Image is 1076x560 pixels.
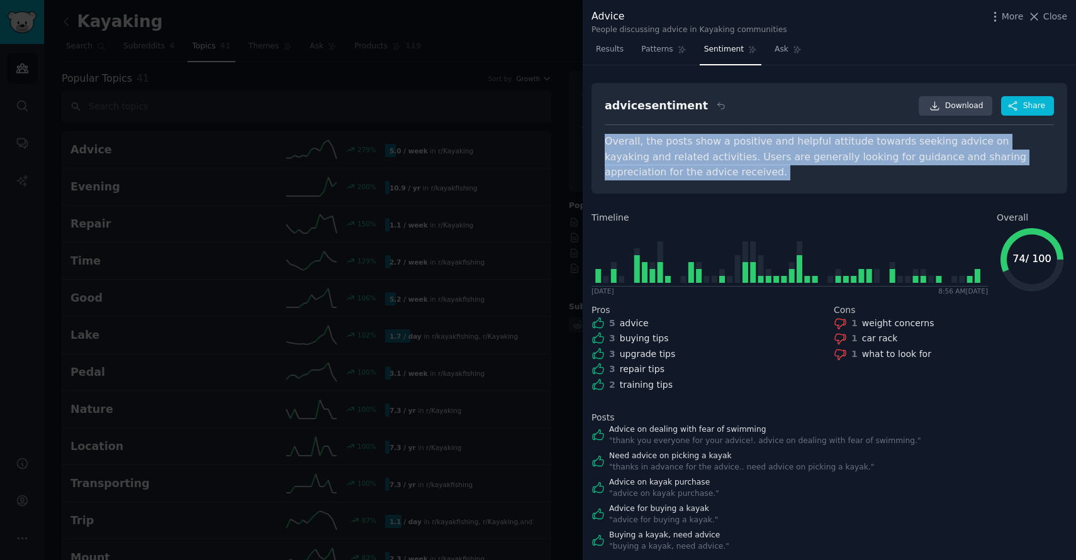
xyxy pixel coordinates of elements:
span: Timeline [591,211,629,224]
span: Close [1043,10,1067,23]
span: Results [596,44,624,55]
span: Download [945,101,984,112]
span: Cons [834,304,856,317]
div: " thank you everyone for your advice!. advice on dealing with fear of swimming. " [609,436,921,447]
div: what to look for [862,348,931,361]
a: Patterns [637,40,690,65]
div: weight concerns [862,317,934,330]
text: 74 / 100 [1012,253,1051,265]
a: Need advice on picking a kayak [609,451,874,462]
div: buying tips [620,332,669,345]
div: repair tips [620,363,664,376]
div: " thanks in advance for the advice.. need advice on picking a kayak. " [609,462,874,473]
a: Buying a kayak, need advice [609,530,729,541]
div: 8:56 AM [DATE] [938,287,988,295]
div: People discussing advice in Kayaking communities [591,25,787,36]
a: Advice on dealing with fear of swimming [609,424,921,436]
button: More [989,10,1024,23]
button: Close [1028,10,1067,23]
div: 3 [609,332,615,345]
div: training tips [620,378,673,392]
div: 2 [609,378,615,392]
span: Patterns [641,44,673,55]
div: 5 [609,317,615,330]
div: 3 [609,363,615,376]
a: Ask [770,40,806,65]
a: Advice on kayak purchase [609,477,719,488]
span: Ask [775,44,788,55]
span: More [1002,10,1024,23]
div: advice [620,317,649,330]
a: Advice for buying a kayak [609,503,718,515]
a: Results [591,40,628,65]
div: 1 [851,332,858,345]
button: Share [1001,96,1054,116]
div: " advice on kayak purchase. " [609,488,719,500]
span: Posts [591,411,615,424]
div: Overall, the posts show a positive and helpful attitude towards seeking advice on kayaking and re... [605,134,1054,180]
div: [DATE] [591,287,614,295]
div: 3 [609,348,615,361]
div: advice sentiment [605,98,708,114]
div: 1 [851,317,858,330]
a: Sentiment [700,40,761,65]
div: Advice [591,9,787,25]
div: " buying a kayak, need advice. " [609,541,729,552]
div: 1 [851,348,858,361]
span: Pros [591,304,610,317]
div: car rack [862,332,898,345]
a: Download [919,96,992,116]
div: upgrade tips [620,348,676,361]
div: " advice for buying a kayak. " [609,515,718,526]
span: Sentiment [704,44,744,55]
span: Overall [997,211,1028,224]
span: Share [1023,101,1045,112]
